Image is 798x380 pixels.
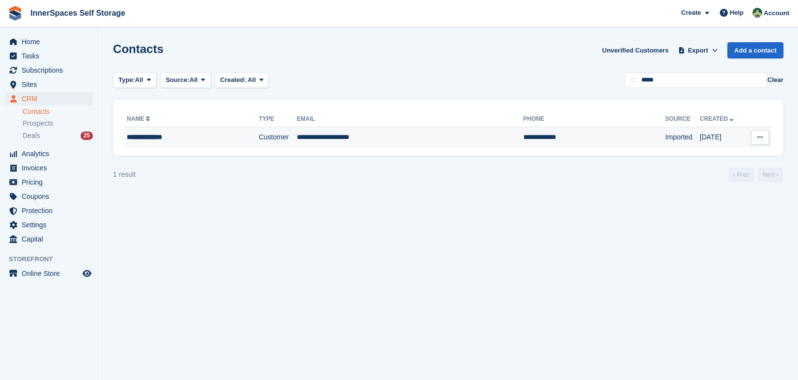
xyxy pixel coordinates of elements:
[758,167,783,182] a: Next
[220,76,246,83] span: Created:
[248,76,256,83] span: All
[135,75,143,85] span: All
[9,254,98,264] span: Storefront
[113,169,136,180] div: 1 result
[22,147,81,161] span: Analytics
[166,75,189,85] span: Source:
[127,115,152,122] a: Name
[5,232,93,246] a: menu
[259,111,297,127] th: Type
[726,167,785,182] nav: Page
[5,63,93,77] a: menu
[700,127,745,148] td: [DATE]
[730,8,743,18] span: Help
[81,268,93,279] a: Preview store
[767,75,783,85] button: Clear
[118,75,135,85] span: Type:
[23,131,40,140] span: Deals
[5,204,93,217] a: menu
[5,147,93,161] a: menu
[22,49,81,63] span: Tasks
[22,63,81,77] span: Subscriptions
[22,218,81,232] span: Settings
[22,175,81,189] span: Pricing
[5,78,93,91] a: menu
[22,161,81,175] span: Invoices
[598,42,672,58] a: Unverified Customers
[728,167,754,182] a: Previous
[5,35,93,49] a: menu
[727,42,783,58] a: Add a contact
[113,72,156,88] button: Type: All
[160,72,211,88] button: Source: All
[5,92,93,106] a: menu
[22,232,81,246] span: Capital
[8,6,23,21] img: stora-icon-8386f47178a22dfd0bd8f6a31ec36ba5ce8667c1dd55bd0f319d3a0aa187defe.svg
[22,204,81,217] span: Protection
[113,42,164,55] h1: Contacts
[5,218,93,232] a: menu
[22,78,81,91] span: Sites
[23,118,93,129] a: Prospects
[22,92,81,106] span: CRM
[700,115,736,122] a: Created
[5,161,93,175] a: menu
[764,8,789,18] span: Account
[752,8,762,18] img: Paula Amey
[523,111,665,127] th: Phone
[665,111,700,127] th: Source
[665,127,700,148] td: Imported
[676,42,719,58] button: Export
[23,107,93,116] a: Contacts
[22,267,81,280] span: Online Store
[23,131,93,141] a: Deals 25
[681,8,701,18] span: Create
[5,49,93,63] a: menu
[297,111,523,127] th: Email
[22,35,81,49] span: Home
[190,75,198,85] span: All
[81,132,93,140] div: 25
[5,175,93,189] a: menu
[27,5,129,21] a: InnerSpaces Self Storage
[259,127,297,148] td: Customer
[5,190,93,203] a: menu
[688,46,708,55] span: Export
[5,267,93,280] a: menu
[22,190,81,203] span: Coupons
[23,119,53,128] span: Prospects
[215,72,269,88] button: Created: All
